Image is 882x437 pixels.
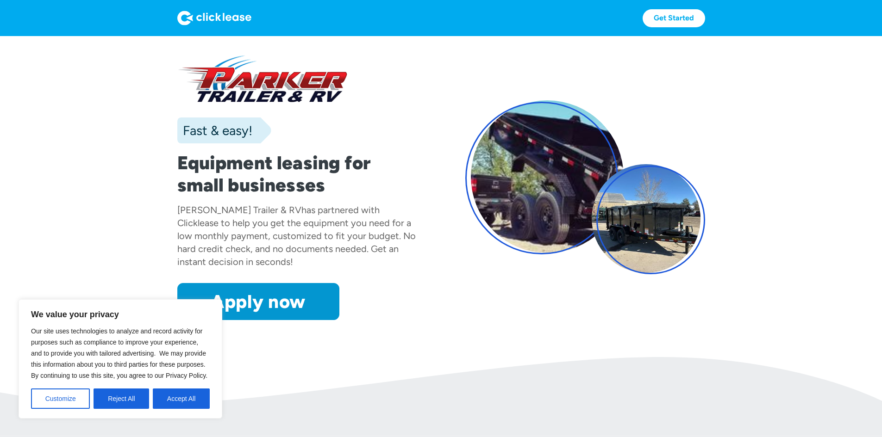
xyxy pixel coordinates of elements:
a: Get Started [643,9,705,27]
img: Logo [177,11,251,25]
button: Reject All [94,388,149,409]
div: Fast & easy! [177,121,252,140]
p: We value your privacy [31,309,210,320]
div: We value your privacy [19,299,222,419]
span: Our site uses technologies to analyze and record activity for purposes such as compliance to impr... [31,327,207,379]
a: Apply now [177,283,339,320]
button: Customize [31,388,90,409]
button: Accept All [153,388,210,409]
div: has partnered with Clicklease to help you get the equipment you need for a low monthly payment, c... [177,204,416,267]
h1: Equipment leasing for small businesses [177,152,417,196]
div: [PERSON_NAME] Trailer & RV [177,204,301,215]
